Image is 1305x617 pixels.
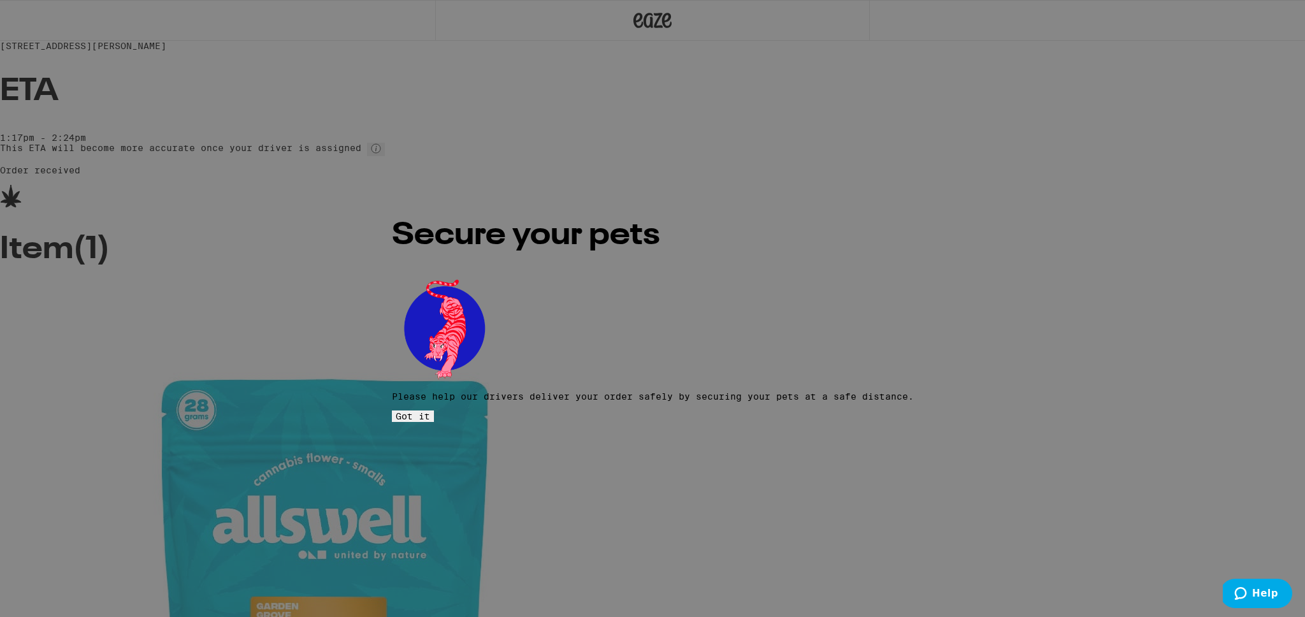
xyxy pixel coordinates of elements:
h2: Secure your pets [392,221,914,251]
p: Please help our drivers deliver your order safely by securing your pets at a safe distance. [392,391,914,402]
img: pets [392,276,496,381]
button: Got it [392,410,434,422]
iframe: Opens a widget where you can find more information [1223,579,1292,611]
span: Got it [396,411,430,421]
